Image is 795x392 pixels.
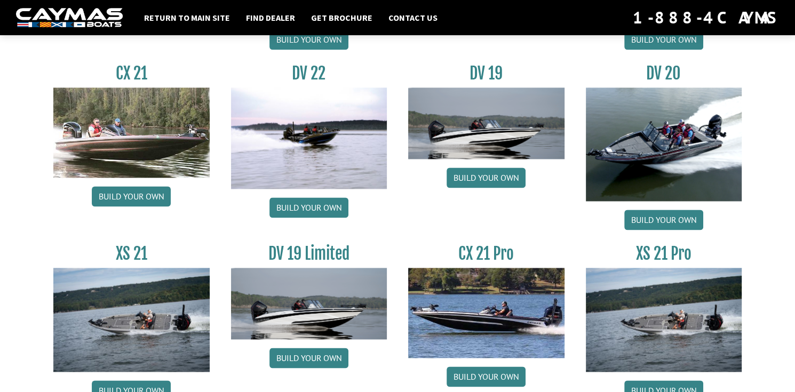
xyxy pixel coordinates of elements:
[306,11,378,25] a: Get Brochure
[53,63,210,83] h3: CX 21
[624,210,703,230] a: Build your own
[139,11,235,25] a: Return to main site
[408,268,565,357] img: CX-21Pro_thumbnail.jpg
[408,87,565,159] img: dv-19-ban_from_website_for_caymas_connect.png
[16,8,123,28] img: white-logo-c9c8dbefe5ff5ceceb0f0178aa75bf4bb51f6bca0971e226c86eb53dfe498488.png
[633,6,779,29] div: 1-888-4CAYMAS
[269,348,348,368] a: Build your own
[231,244,387,263] h3: DV 19 Limited
[231,87,387,189] img: DV22_original_motor_cropped_for_caymas_connect.jpg
[408,244,565,263] h3: CX 21 Pro
[586,268,742,372] img: XS_21_thumbnail.jpg
[586,87,742,201] img: DV_20_from_website_for_caymas_connect.png
[92,186,171,206] a: Build your own
[53,244,210,263] h3: XS 21
[269,29,348,50] a: Build your own
[53,268,210,372] img: XS_21_thumbnail.jpg
[53,87,210,177] img: CX21_thumb.jpg
[231,63,387,83] h3: DV 22
[231,268,387,339] img: dv-19-ban_from_website_for_caymas_connect.png
[241,11,300,25] a: Find Dealer
[624,29,703,50] a: Build your own
[586,63,742,83] h3: DV 20
[383,11,443,25] a: Contact Us
[447,167,526,188] a: Build your own
[447,366,526,387] a: Build your own
[408,63,565,83] h3: DV 19
[269,197,348,218] a: Build your own
[586,244,742,263] h3: XS 21 Pro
